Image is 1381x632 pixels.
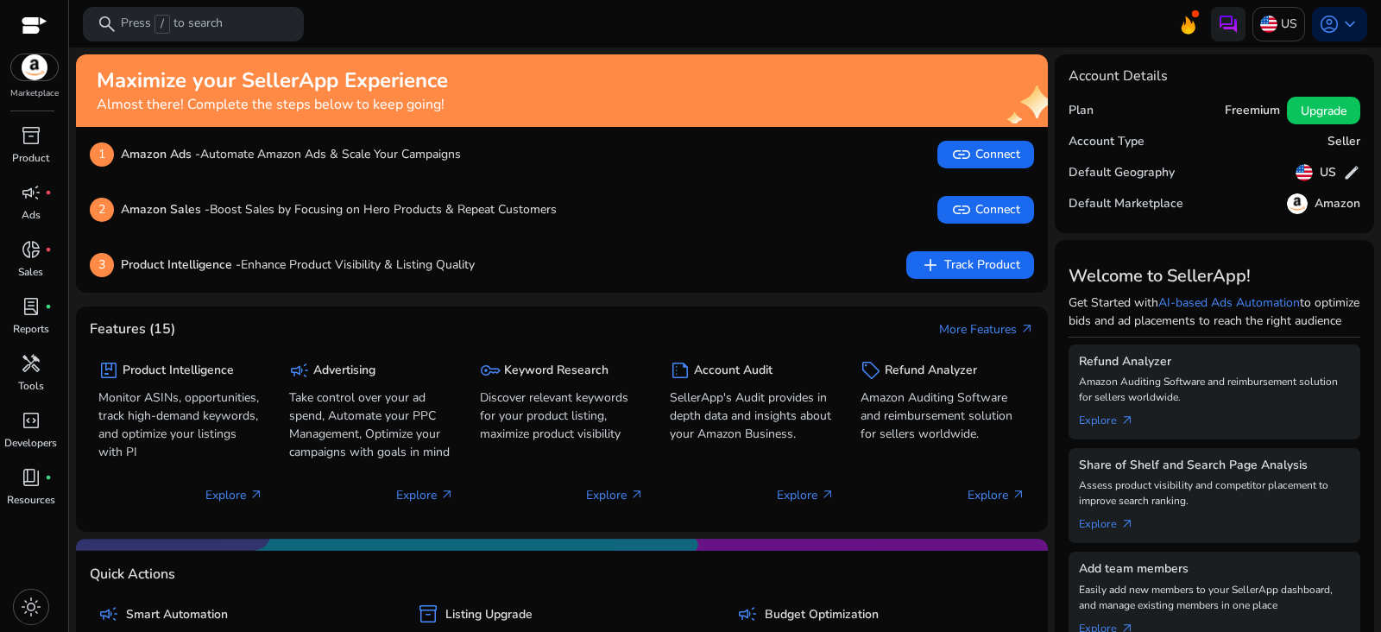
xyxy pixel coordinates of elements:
p: Explore [205,486,263,504]
span: edit [1343,164,1360,181]
span: campaign [98,604,119,624]
button: Upgrade [1287,97,1360,124]
span: Connect [951,144,1020,165]
span: inventory_2 [21,125,41,146]
h5: Amazon [1315,197,1360,212]
span: Connect [951,199,1020,220]
span: light_mode [21,597,41,617]
span: arrow_outward [821,488,835,502]
a: AI-based Ads Automation [1158,294,1300,311]
p: 2 [90,198,114,222]
span: account_circle [1319,14,1340,35]
h5: Seller [1327,135,1360,149]
span: / [154,15,170,34]
p: Resources [7,492,55,508]
span: arrow_outward [440,488,454,502]
h5: Default Marketplace [1069,197,1183,212]
span: Upgrade [1301,102,1346,120]
h5: Account Type [1069,135,1145,149]
button: addTrack Product [906,251,1034,279]
b: Amazon Ads - [121,146,200,162]
p: Tools [18,378,44,394]
img: amazon.svg [11,54,58,80]
span: sell [861,360,881,381]
b: Amazon Sales - [121,201,210,218]
p: Press to search [121,15,223,34]
p: Sales [18,264,43,280]
span: keyboard_arrow_down [1340,14,1360,35]
p: Boost Sales by Focusing on Hero Products & Repeat Customers [121,200,557,218]
h3: Welcome to SellerApp! [1069,266,1360,287]
span: campaign [21,182,41,203]
span: arrow_outward [1120,414,1134,427]
h5: US [1320,166,1336,180]
h5: Freemium [1225,104,1280,118]
p: Amazon Auditing Software and reimbursement solution for sellers worldwide. [861,389,1025,443]
button: linkConnect [937,196,1034,224]
p: Easily add new members to your SellerApp dashboard, and manage existing members in one place [1079,582,1350,613]
p: Assess product visibility and competitor placement to improve search ranking. [1079,477,1350,509]
p: Developers [4,435,57,451]
span: link [951,144,972,165]
span: arrow_outward [1120,517,1134,531]
h5: Listing Upgrade [445,608,533,623]
span: summarize [670,360,690,381]
h5: Refund Analyzer [885,363,977,378]
span: search [97,14,117,35]
span: arrow_outward [630,488,644,502]
span: package [98,360,119,381]
p: Explore [968,486,1025,504]
p: Marketplace [10,87,59,100]
span: handyman [21,353,41,374]
p: Explore [586,486,644,504]
p: 1 [90,142,114,167]
p: Take control over your ad spend, Automate your PPC Management, Optimize your campaigns with goals... [289,389,454,461]
p: 3 [90,253,114,277]
p: Enhance Product Visibility & Listing Quality [121,256,475,274]
span: fiber_manual_record [45,189,52,196]
p: Ads [22,207,41,223]
h5: Budget Optimization [765,608,879,623]
img: us.svg [1296,164,1313,181]
h4: Account Details [1069,68,1168,85]
p: Get Started with to optimize bids and ad placements to reach the right audience [1069,294,1360,330]
a: More Featuresarrow_outward [939,320,1034,338]
h5: Product Intelligence [123,363,234,378]
img: us.svg [1260,16,1277,33]
span: Track Product [920,255,1020,275]
p: Automate Amazon Ads & Scale Your Campaigns [121,145,461,163]
span: campaign [289,360,310,381]
h5: Account Audit [694,363,772,378]
p: Amazon Auditing Software and reimbursement solution for sellers worldwide. [1079,374,1350,405]
h4: Quick Actions [90,566,175,583]
h5: Add team members [1079,562,1350,577]
p: SellerApp's Audit provides in depth data and insights about your Amazon Business. [670,389,835,443]
h5: Smart Automation [126,608,228,623]
p: US [1281,9,1297,39]
p: Explore [396,486,454,504]
a: Explorearrow_outward [1079,509,1148,533]
span: code_blocks [21,410,41,431]
h5: Advertising [313,363,375,378]
h5: Default Geography [1069,166,1175,180]
h5: Plan [1069,104,1094,118]
span: book_4 [21,467,41,488]
span: arrow_outward [1020,322,1034,336]
p: Monitor ASINs, opportunities, track high-demand keywords, and optimize your listings with PI [98,389,263,461]
span: inventory_2 [418,604,438,624]
b: Product Intelligence - [121,256,241,273]
h5: Refund Analyzer [1079,355,1350,370]
span: link [951,199,972,220]
a: Explorearrow_outward [1079,405,1148,429]
span: add [920,255,941,275]
p: Explore [777,486,835,504]
h2: Maximize your SellerApp Experience [97,68,448,93]
p: Reports [13,321,49,337]
button: linkConnect [937,141,1034,168]
span: arrow_outward [249,488,263,502]
span: lab_profile [21,296,41,317]
span: key [480,360,501,381]
h4: Features (15) [90,321,175,338]
h4: Almost there! Complete the steps below to keep going! [97,97,448,113]
span: fiber_manual_record [45,303,52,310]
